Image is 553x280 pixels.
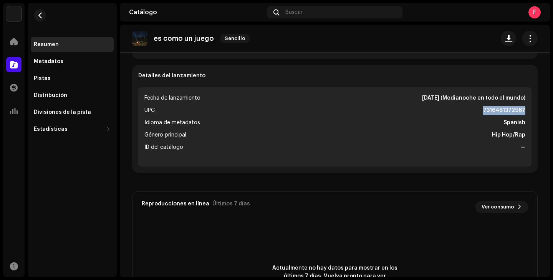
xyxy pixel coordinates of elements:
[482,199,514,215] span: Ver consumo
[154,35,214,43] p: es como un juego
[31,105,114,120] re-m-nav-item: Divisiones de la pista
[31,88,114,103] re-m-nav-item: Distribución
[285,9,303,15] span: Buscar
[144,143,183,152] span: ID del catálogo
[520,143,525,152] strong: —
[34,126,68,132] div: Estadísticas
[34,42,59,48] div: Resumen
[31,54,114,69] re-m-nav-item: Metadatos
[31,122,114,137] re-m-nav-dropdown: Estadísticas
[528,6,541,18] div: F
[144,118,200,127] span: Idioma de metadatos
[132,31,147,46] img: d7e2dae2-740d-4ed4-9f31-09680dc496c3
[34,58,63,65] div: Metadatos
[6,6,22,22] img: 297a105e-aa6c-4183-9ff4-27133c00f2e2
[31,71,114,86] re-m-nav-item: Pistas
[492,130,525,140] strong: Hip Hop/Rap
[475,201,528,213] button: Ver consumo
[144,93,200,103] span: Fecha de lanzamiento
[34,75,51,82] div: Pistas
[422,93,525,103] strong: [DATE] (Medianoche en todo el mundo)
[503,118,525,127] strong: Spanish
[31,37,114,52] re-m-nav-item: Resumen
[212,201,250,207] div: Últimos 7 días
[144,106,155,115] span: UPC
[144,130,186,140] span: Género principal
[34,109,91,115] div: Divisiones de la pista
[220,34,250,43] span: Sencillo
[34,92,67,98] div: Distribución
[142,201,209,207] div: Reproducciones en línea
[483,106,525,115] strong: 7316481372967
[129,9,264,15] div: Catálogo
